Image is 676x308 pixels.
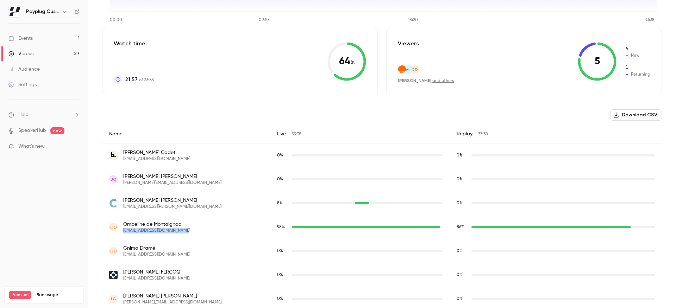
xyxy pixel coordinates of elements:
div: Events [8,35,33,42]
span: Replay watch time [457,200,468,206]
span: 0 % [457,273,463,277]
div: st-martin@cycland.fr [102,191,662,215]
span: Ombeline de Montaignac [123,221,190,228]
span: Live watch time [277,152,288,159]
span: [PERSON_NAME][EMAIL_ADDRESS][DOMAIN_NAME] [123,180,221,186]
tspan: 18:20 [408,18,418,22]
span: Gnima Dramé [123,245,190,252]
button: Download CSV [610,109,662,121]
span: [EMAIL_ADDRESS][DOMAIN_NAME] [123,276,190,281]
div: contact@bailela.com [102,143,662,168]
span: [EMAIL_ADDRESS][DOMAIN_NAME] [123,228,190,233]
span: [PERSON_NAME] [398,78,431,83]
span: Replay watch time [457,224,468,230]
span: 98 % [277,225,285,229]
span: [PERSON_NAME] [PERSON_NAME] [123,197,221,204]
span: [PERSON_NAME] [PERSON_NAME] [123,293,221,300]
span: GD [110,248,117,254]
div: , [398,78,454,84]
div: j.claudepierre@mabiscuiterie.com [102,167,662,191]
span: 86 % [457,225,464,229]
div: fercoq@antadis.com [102,263,662,287]
span: Live watch time [277,296,288,302]
li: help-dropdown-opener [8,111,80,118]
span: 8 % [277,201,283,205]
span: VL [406,66,411,73]
span: 0 % [457,201,463,205]
h6: Payplug Customer Success [26,8,59,15]
span: New [625,45,650,52]
p: of 33:38 [125,75,154,84]
span: Plan usage [36,292,79,298]
span: Od [411,66,418,73]
span: Returning [625,64,650,71]
img: Payplug Customer Success [9,6,20,17]
span: Od [110,224,117,230]
span: 0 % [457,153,463,158]
span: Replay watch time [457,272,468,278]
span: 0 % [457,249,463,253]
div: Videos [8,50,33,57]
span: Replay watch time [457,296,468,302]
span: new [50,127,64,134]
span: [PERSON_NAME][EMAIL_ADDRESS][DOMAIN_NAME] [123,300,221,305]
tspan: 33:38 [645,18,655,22]
span: Live watch time [277,248,288,254]
div: Live [270,125,450,143]
span: What's new [18,143,45,150]
span: 0 % [277,153,283,158]
span: Replay watch time [457,248,468,254]
div: Name [102,125,270,143]
img: bailela.com [109,151,118,160]
span: LG [111,296,116,302]
tspan: 00:00 [110,18,122,22]
span: [EMAIL_ADDRESS][PERSON_NAME][DOMAIN_NAME] [123,204,221,210]
img: orange.fr [398,65,406,73]
p: Viewers [398,39,419,48]
span: Help [18,111,29,118]
div: Replay [450,125,662,143]
div: Audience [8,66,40,73]
span: Live watch time [277,272,288,278]
a: SpeakerHub [18,127,46,134]
span: [PERSON_NAME] [PERSON_NAME] [123,173,221,180]
span: 0 % [457,177,463,181]
span: Live watch time [277,200,288,206]
p: Watch time [114,39,154,48]
span: 33:38 [478,132,488,136]
span: Replay watch time [457,152,468,159]
tspan: 09:10 [259,18,269,22]
span: [PERSON_NAME] Cadet [123,149,190,156]
img: cycland.fr [109,199,118,207]
span: [PERSON_NAME] FERCOQ [123,269,190,276]
span: Live watch time [277,176,288,182]
iframe: Noticeable Trigger [71,143,80,150]
div: moussofashion19@gmail.com [102,239,662,263]
span: 0 % [277,273,283,277]
span: Live watch time [277,224,288,230]
span: 21:57 [125,75,138,84]
span: 0 % [277,297,283,301]
span: [EMAIL_ADDRESS][DOMAIN_NAME] [123,252,190,257]
span: 0 % [277,177,283,181]
span: Returning [625,71,650,78]
div: Settings [8,81,37,88]
span: Replay watch time [457,176,468,182]
img: antadis.com [109,271,118,279]
span: 33:38 [292,132,301,136]
span: [EMAIL_ADDRESS][DOMAIN_NAME] [123,156,190,162]
a: and others [432,79,454,83]
div: ombeline@valbois-energie.fr [102,215,662,239]
span: JC [111,176,116,182]
span: 0 % [277,249,283,253]
span: New [625,52,650,59]
span: 0 % [457,297,463,301]
span: Premium [9,291,31,299]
